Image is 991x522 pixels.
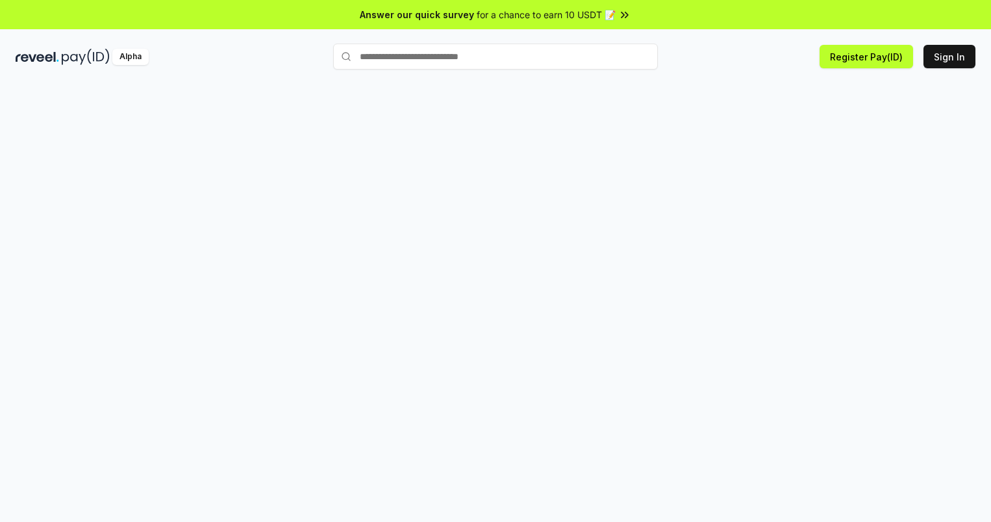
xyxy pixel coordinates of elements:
[923,45,975,68] button: Sign In
[16,49,59,65] img: reveel_dark
[820,45,913,68] button: Register Pay(ID)
[112,49,149,65] div: Alpha
[62,49,110,65] img: pay_id
[477,8,616,21] span: for a chance to earn 10 USDT 📝
[360,8,474,21] span: Answer our quick survey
